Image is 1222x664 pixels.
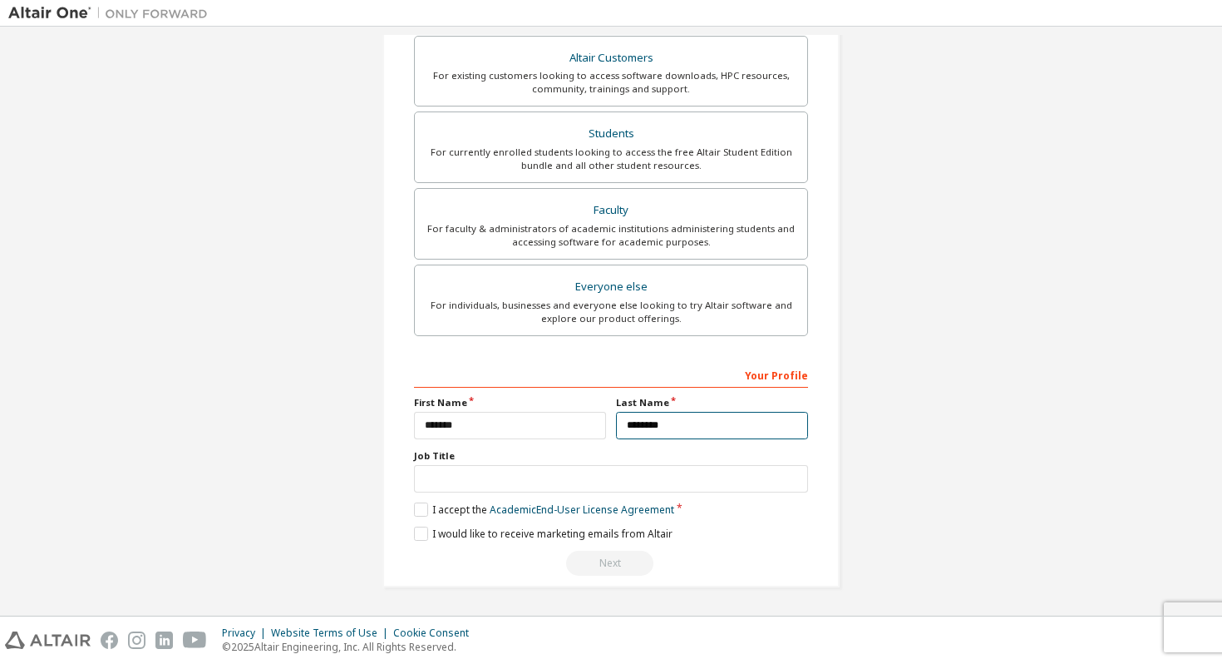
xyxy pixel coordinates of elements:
[425,47,797,70] div: Altair Customers
[8,5,216,22] img: Altair One
[425,146,797,172] div: For currently enrolled students looking to access the free Altair Student Edition bundle and all ...
[101,632,118,649] img: facebook.svg
[414,361,808,388] div: Your Profile
[414,449,808,463] label: Job Title
[271,627,393,640] div: Website Terms of Use
[425,299,797,325] div: For individuals, businesses and everyone else looking to try Altair software and explore our prod...
[222,640,479,654] p: © 2025 Altair Engineering, Inc. All Rights Reserved.
[425,222,797,249] div: For faculty & administrators of academic institutions administering students and accessing softwa...
[414,396,606,409] label: First Name
[425,199,797,222] div: Faculty
[414,551,808,576] div: Read and acccept EULA to continue
[155,632,173,649] img: linkedin.svg
[425,122,797,146] div: Students
[425,275,797,299] div: Everyone else
[183,632,207,649] img: youtube.svg
[425,69,797,96] div: For existing customers looking to access software downloads, HPC resources, community, trainings ...
[128,632,145,649] img: instagram.svg
[616,396,808,409] label: Last Name
[414,503,674,517] label: I accept the
[222,627,271,640] div: Privacy
[393,627,479,640] div: Cookie Consent
[5,632,91,649] img: altair_logo.svg
[414,527,673,541] label: I would like to receive marketing emails from Altair
[490,503,674,517] a: Academic End-User License Agreement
